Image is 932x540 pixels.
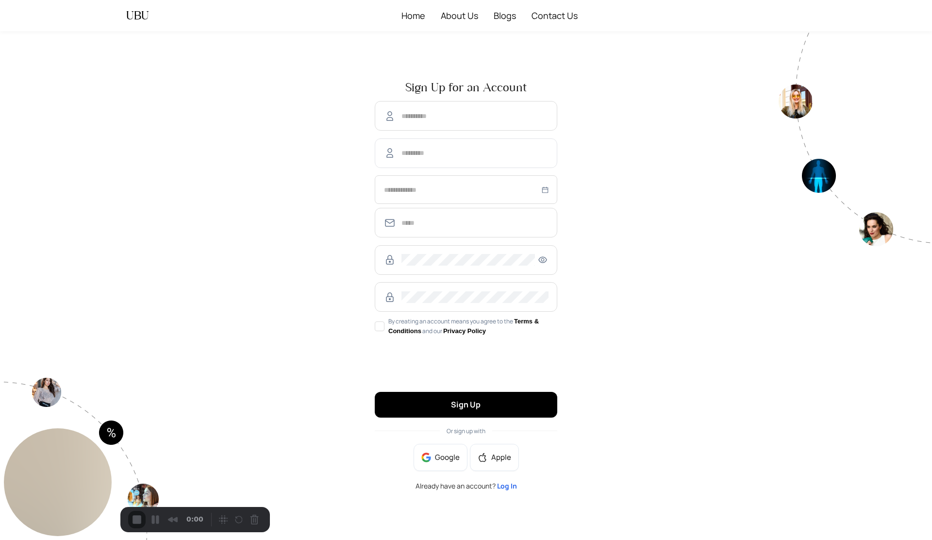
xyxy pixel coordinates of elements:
[416,483,517,489] span: Already have an account?
[537,255,549,264] span: eye
[435,452,460,463] span: Google
[384,217,396,229] img: SmmOVPU3il4LzjOz1YszJ8A9TzvK+6qU9RAAAAAElFTkSuQmCC
[386,111,393,121] img: AmD6MHys3HMLAAAAABJRU5ErkJggg==
[497,481,517,490] a: Log In
[447,427,485,435] span: Or sign up with
[386,148,393,158] img: AmD6MHys3HMLAAAAABJRU5ErkJggg==
[421,453,431,462] img: google-BnAmSPDJ.png
[779,31,932,246] img: authpagecirlce2-Tt0rwQ38.png
[375,346,522,384] iframe: reCAPTCHA
[443,327,486,335] a: Privacy Policy
[491,452,511,463] span: Apple
[478,453,487,462] span: apple
[470,444,519,471] button: appleApple
[451,399,481,410] span: Sign Up
[384,291,396,303] img: RzWbU6KsXbv8M5bTtlu7p38kHlzSfb4MlcTUAAAAASUVORK5CYII=
[375,82,557,93] span: Sign Up for an Account
[384,317,557,337] span: By creating an account means you agree to the and our
[414,444,467,471] button: Google
[384,254,396,266] img: RzWbU6KsXbv8M5bTtlu7p38kHlzSfb4MlcTUAAAAASUVORK5CYII=
[375,392,557,418] button: Sign Up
